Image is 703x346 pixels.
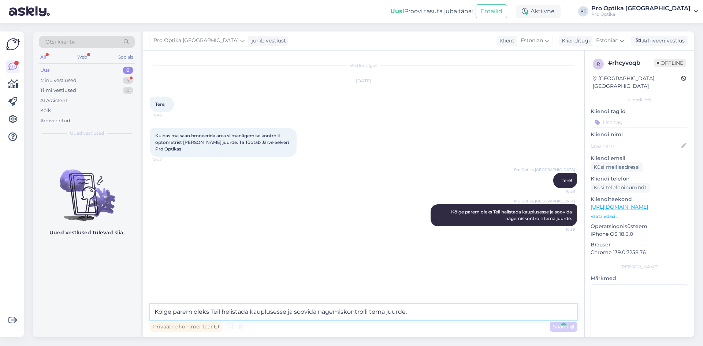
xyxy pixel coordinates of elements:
[562,178,572,183] span: Tere!
[40,97,67,104] div: AI Assistent
[591,162,643,172] div: Küsi meiliaadressi
[597,61,600,67] span: r
[608,59,654,67] div: # rhcyvoqb
[150,78,577,84] div: [DATE]
[591,5,699,17] a: Pro Optika [GEOGRAPHIC_DATA]Pro Optika
[596,37,618,45] span: Estonian
[521,37,543,45] span: Estonian
[631,36,688,46] div: Arhiveeri vestlus
[40,87,76,94] div: Tiimi vestlused
[155,101,165,107] span: Tere,
[45,38,75,46] span: Otsi kliente
[150,62,577,69] div: Vestlus algas
[117,52,135,62] div: Socials
[152,157,180,163] span: 10:47
[591,213,688,220] p: Vaata edasi ...
[591,155,688,162] p: Kliendi email
[591,131,688,138] p: Kliendi nimi
[591,230,688,238] p: iPhone OS 18.6.0
[70,130,104,137] span: Uued vestlused
[516,5,561,18] div: Aktiivne
[123,77,133,84] div: 4
[578,6,588,16] div: PT
[591,175,688,183] p: Kliendi telefon
[591,142,680,150] input: Lisa nimi
[591,5,691,11] div: Pro Optika [GEOGRAPHIC_DATA]
[155,133,290,152] span: Kuidas ma saan broneerida area silmanägemise kontrolli optometrist [PERSON_NAME] juurde. Ta Tõota...
[49,229,124,237] p: Uued vestlused tulevad siia.
[591,108,688,115] p: Kliendi tag'id
[390,7,473,16] div: Proovi tasuta juba täna:
[591,97,688,103] div: Kliendi info
[559,37,590,45] div: Klienditugi
[451,209,573,221] span: Kõige parem oleks Teil helistada kauplusesse ja soovida nägemiskontrolli tema juurde.
[76,52,89,62] div: Web
[591,11,691,17] div: Pro Optika
[591,275,688,282] p: Märkmed
[547,227,575,232] span: 10:59
[591,204,648,210] a: [URL][DOMAIN_NAME]
[591,117,688,128] input: Lisa tag
[654,59,686,67] span: Offline
[476,4,507,18] button: Emailid
[153,37,239,45] span: Pro Optika [GEOGRAPHIC_DATA]
[591,183,650,193] div: Küsi telefoninumbrit
[33,156,141,222] img: No chats
[593,75,681,90] div: [GEOGRAPHIC_DATA], [GEOGRAPHIC_DATA]
[514,198,575,204] span: Pro Optika [GEOGRAPHIC_DATA]
[496,37,514,45] div: Klient
[123,87,133,94] div: 0
[591,241,688,249] p: Brauser
[6,37,20,51] img: Askly Logo
[591,264,688,270] div: [PERSON_NAME]
[547,189,575,194] span: 10:59
[591,196,688,203] p: Klienditeekond
[40,107,51,114] div: Kõik
[152,112,180,118] span: 10:46
[40,67,50,74] div: Uus
[123,67,133,74] div: 0
[39,52,47,62] div: All
[390,8,404,15] b: Uus!
[591,223,688,230] p: Operatsioonisüsteem
[40,77,77,84] div: Minu vestlused
[514,167,575,172] span: Pro Optika [GEOGRAPHIC_DATA]
[591,249,688,256] p: Chrome 139.0.7258.76
[40,117,70,124] div: Arhiveeritud
[249,37,286,45] div: juhib vestlust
